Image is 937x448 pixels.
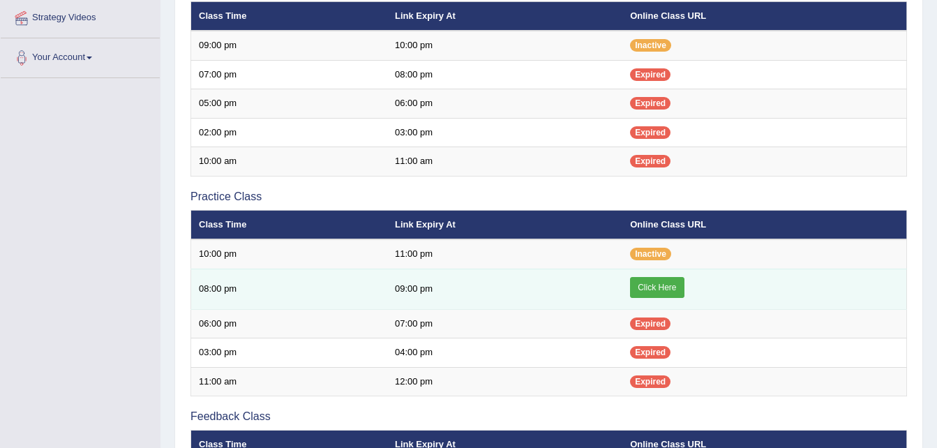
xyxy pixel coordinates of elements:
[630,318,670,330] span: Expired
[191,118,387,147] td: 02:00 pm
[387,118,622,147] td: 03:00 pm
[622,1,906,31] th: Online Class URL
[191,338,387,368] td: 03:00 pm
[630,277,684,298] a: Click Here
[387,1,622,31] th: Link Expiry At
[191,60,387,89] td: 07:00 pm
[1,38,160,73] a: Your Account
[387,269,622,309] td: 09:00 pm
[387,31,622,60] td: 10:00 pm
[387,147,622,177] td: 11:00 am
[191,147,387,177] td: 10:00 am
[191,31,387,60] td: 09:00 pm
[630,155,670,167] span: Expired
[630,97,670,110] span: Expired
[190,410,907,423] h3: Feedback Class
[630,68,670,81] span: Expired
[387,309,622,338] td: 07:00 pm
[191,89,387,119] td: 05:00 pm
[190,191,907,203] h3: Practice Class
[191,367,387,396] td: 11:00 am
[630,375,670,388] span: Expired
[630,248,671,260] span: Inactive
[191,239,387,269] td: 10:00 pm
[630,126,670,139] span: Expired
[387,367,622,396] td: 12:00 pm
[387,239,622,269] td: 11:00 pm
[622,210,906,239] th: Online Class URL
[191,210,387,239] th: Class Time
[191,1,387,31] th: Class Time
[387,60,622,89] td: 08:00 pm
[630,39,671,52] span: Inactive
[630,346,670,359] span: Expired
[387,338,622,368] td: 04:00 pm
[387,210,622,239] th: Link Expiry At
[191,309,387,338] td: 06:00 pm
[191,269,387,309] td: 08:00 pm
[387,89,622,119] td: 06:00 pm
